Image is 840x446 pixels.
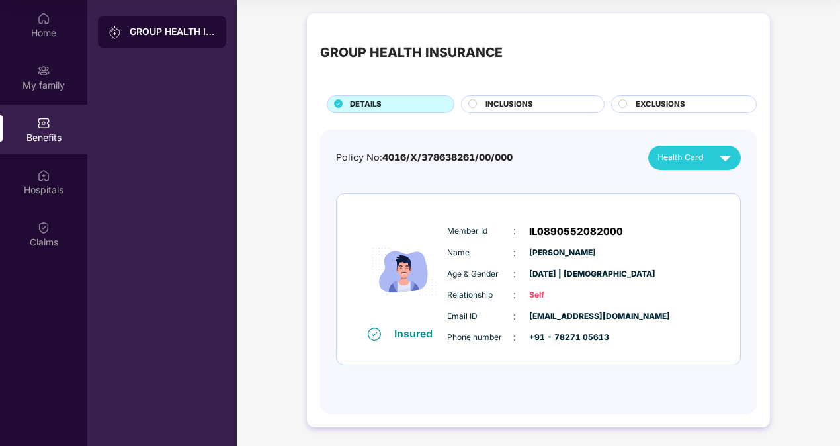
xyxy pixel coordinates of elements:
span: [EMAIL_ADDRESS][DOMAIN_NAME] [529,310,595,323]
span: Health Card [657,151,704,164]
div: GROUP HEALTH INSURANCE [320,42,503,63]
span: : [513,245,516,260]
span: Email ID [447,310,513,323]
span: Member Id [447,225,513,238]
img: svg+xml;base64,PHN2ZyB4bWxucz0iaHR0cDovL3d3dy53My5vcmcvMjAwMC9zdmciIHdpZHRoPSIxNiIgaGVpZ2h0PSIxNi... [368,328,381,341]
img: icon [364,217,444,326]
span: INCLUSIONS [485,99,533,111]
span: [DATE] | [DEMOGRAPHIC_DATA] [529,268,595,281]
span: 4016/X/378638261/00/000 [382,152,513,163]
img: svg+xml;base64,PHN2ZyB3aWR0aD0iMjAiIGhlaWdodD0iMjAiIHZpZXdCb3g9IjAgMCAyMCAyMCIgZmlsbD0ibm9uZSIgeG... [37,64,50,77]
span: EXCLUSIONS [636,99,685,111]
span: : [513,224,516,238]
img: svg+xml;base64,PHN2ZyBpZD0iQmVuZWZpdHMiIHhtbG5zPSJodHRwOi8vd3d3LnczLm9yZy8yMDAwL3N2ZyIgd2lkdGg9Ij... [37,116,50,130]
span: Phone number [447,332,513,344]
span: Age & Gender [447,268,513,281]
span: Relationship [447,289,513,302]
span: +91 - 78271 05613 [529,332,595,344]
span: DETAILS [350,99,382,111]
span: [PERSON_NAME] [529,247,595,259]
div: Policy No: [336,150,513,165]
span: : [513,288,516,302]
div: GROUP HEALTH INSURANCE [130,25,216,38]
img: svg+xml;base64,PHN2ZyBpZD0iSG9tZSIgeG1sbnM9Imh0dHA6Ly93d3cudzMub3JnLzIwMDAvc3ZnIiB3aWR0aD0iMjAiIG... [37,12,50,25]
span: : [513,309,516,324]
div: Insured [394,327,441,340]
span: : [513,267,516,281]
img: svg+xml;base64,PHN2ZyBpZD0iQ2xhaW0iIHhtbG5zPSJodHRwOi8vd3d3LnczLm9yZy8yMDAwL3N2ZyIgd2lkdGg9IjIwIi... [37,221,50,234]
span: IL0890552082000 [529,224,623,240]
img: svg+xml;base64,PHN2ZyBpZD0iSG9zcGl0YWxzIiB4bWxucz0iaHR0cDovL3d3dy53My5vcmcvMjAwMC9zdmciIHdpZHRoPS... [37,169,50,182]
img: svg+xml;base64,PHN2ZyB3aWR0aD0iMjAiIGhlaWdodD0iMjAiIHZpZXdCb3g9IjAgMCAyMCAyMCIgZmlsbD0ibm9uZSIgeG... [108,26,122,39]
span: : [513,330,516,345]
span: Self [529,289,595,302]
img: svg+xml;base64,PHN2ZyB4bWxucz0iaHR0cDovL3d3dy53My5vcmcvMjAwMC9zdmciIHZpZXdCb3g9IjAgMCAyNCAyNCIgd2... [714,146,737,169]
button: Health Card [648,146,741,170]
span: Name [447,247,513,259]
